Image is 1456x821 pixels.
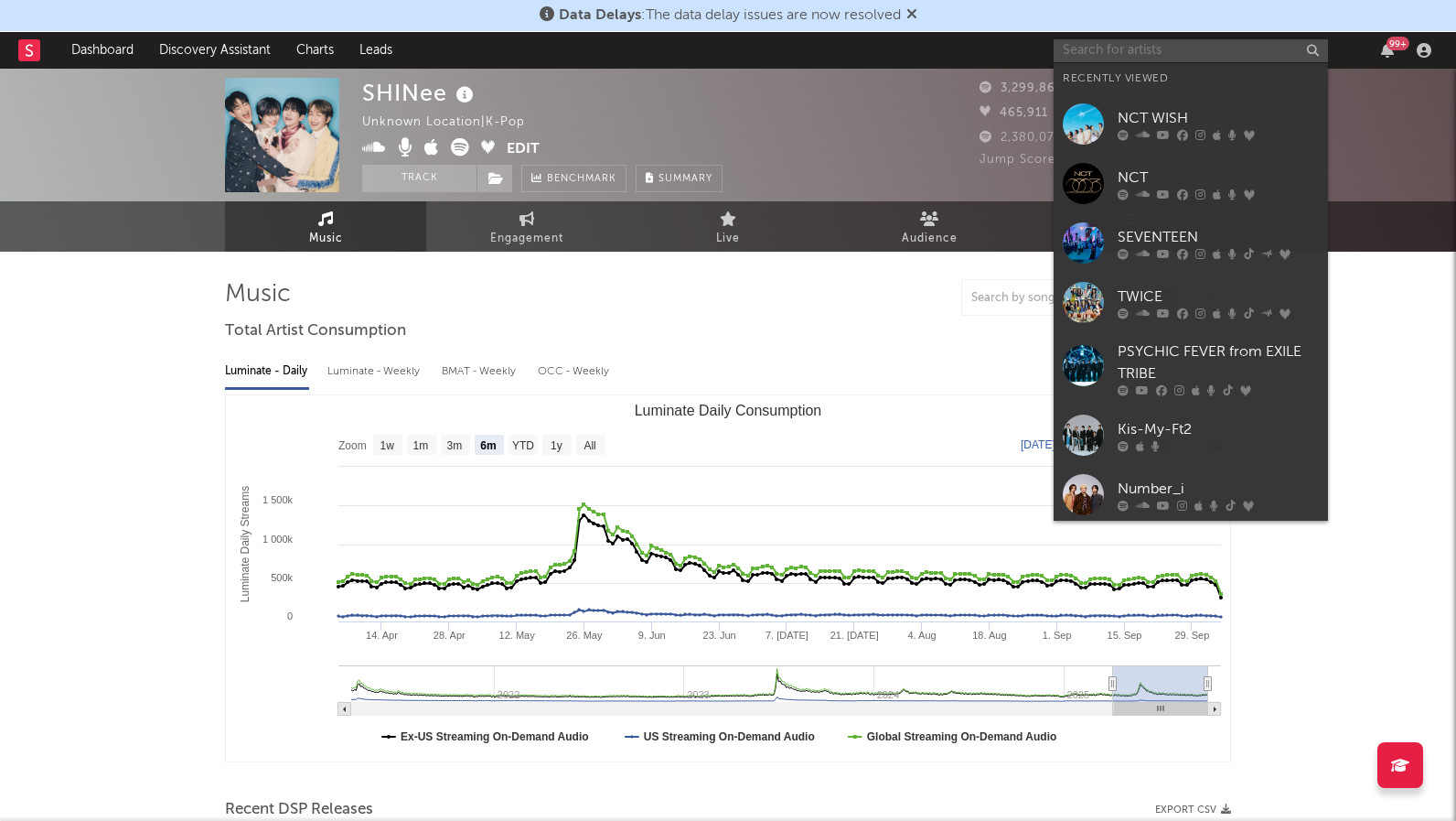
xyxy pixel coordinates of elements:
[1054,405,1328,465] a: Kis-My-Ft2
[1054,94,1328,154] a: NCT WISH
[434,630,466,641] text: 28. Apr
[287,610,293,621] text: 0
[239,486,252,602] text: Luminate Daily Streams
[362,78,478,108] div: SHINee
[1043,630,1072,641] text: 1. Sep
[547,168,616,190] span: Benchmark
[362,112,546,134] div: Unknown Location | K-Pop
[962,291,1155,306] input: Search by song name or URL
[538,356,611,387] div: OCC - Weekly
[907,630,936,641] text: 4. Aug
[906,8,917,23] span: Dismiss
[658,174,712,184] span: Summary
[521,165,626,192] a: Benchmark
[413,439,429,452] text: 1m
[1054,213,1328,273] a: SEVENTEEN
[980,132,1173,144] span: 2,380,072 Monthly Listeners
[366,630,398,641] text: 14. Apr
[635,403,822,418] text: Luminate Daily Consumption
[980,82,1063,94] span: 3,299,865
[447,439,463,452] text: 3m
[401,730,589,743] text: Ex-US Streaming On-Demand Audio
[1118,341,1319,385] div: PSYCHIC FEVER from EXILE TRIBE
[1021,438,1055,451] text: [DATE]
[716,228,740,250] span: Live
[980,154,1087,166] span: Jump Score: 32.6
[559,8,901,23] span: : The data delay issues are now resolved
[284,32,347,69] a: Charts
[225,320,406,342] span: Total Artist Consumption
[262,494,294,505] text: 1 500k
[1030,201,1231,252] a: Playlists/Charts
[347,32,405,69] a: Leads
[972,630,1006,641] text: 18. Aug
[1118,478,1319,500] div: Number_i
[1386,37,1409,50] div: 99 +
[59,32,146,69] a: Dashboard
[1063,68,1319,90] div: Recently Viewed
[830,630,879,641] text: 21. [DATE]
[226,395,1230,762] svg: Luminate Daily Consumption
[499,630,536,641] text: 12. May
[1118,226,1319,248] div: SEVENTEEN
[480,439,496,452] text: 6m
[380,439,395,452] text: 1w
[703,630,736,641] text: 23. Jun
[644,730,815,743] text: US Streaming On-Demand Audio
[1118,418,1319,440] div: Kis-My-Ft2
[1155,805,1231,816] button: Export CSV
[1174,630,1209,641] text: 29. Sep
[225,356,309,387] div: Luminate - Daily
[627,201,829,252] a: Live
[1118,107,1319,129] div: NCT WISH
[512,439,534,452] text: YTD
[765,630,808,641] text: 7. [DATE]
[309,228,343,250] span: Music
[262,534,294,545] text: 1 000k
[225,799,373,821] span: Recent DSP Releases
[327,356,423,387] div: Luminate - Weekly
[566,630,603,641] text: 26. May
[902,228,958,250] span: Audience
[559,8,641,23] span: Data Delays
[638,630,666,641] text: 9. Jun
[146,32,284,69] a: Discovery Assistant
[1054,39,1328,62] input: Search for artists
[980,107,1048,119] span: 465,911
[1054,465,1328,524] a: Number_i
[867,730,1057,743] text: Global Streaming On-Demand Audio
[1108,630,1142,641] text: 15. Sep
[1054,273,1328,332] a: TWICE
[1054,154,1328,213] a: NCT
[1381,43,1394,58] button: 99+
[225,201,426,252] a: Music
[551,439,562,452] text: 1y
[338,439,367,452] text: Zoom
[583,439,595,452] text: All
[442,356,519,387] div: BMAT - Weekly
[507,138,540,161] button: Edit
[636,165,723,192] button: Summary
[1054,332,1328,405] a: PSYCHIC FEVER from EXILE TRIBE
[1118,167,1319,189] div: NCT
[829,201,1030,252] a: Audience
[426,201,627,252] a: Engagement
[271,572,293,583] text: 500k
[362,165,476,192] button: Track
[1118,286,1319,308] div: TWICE
[490,228,563,250] span: Engagement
